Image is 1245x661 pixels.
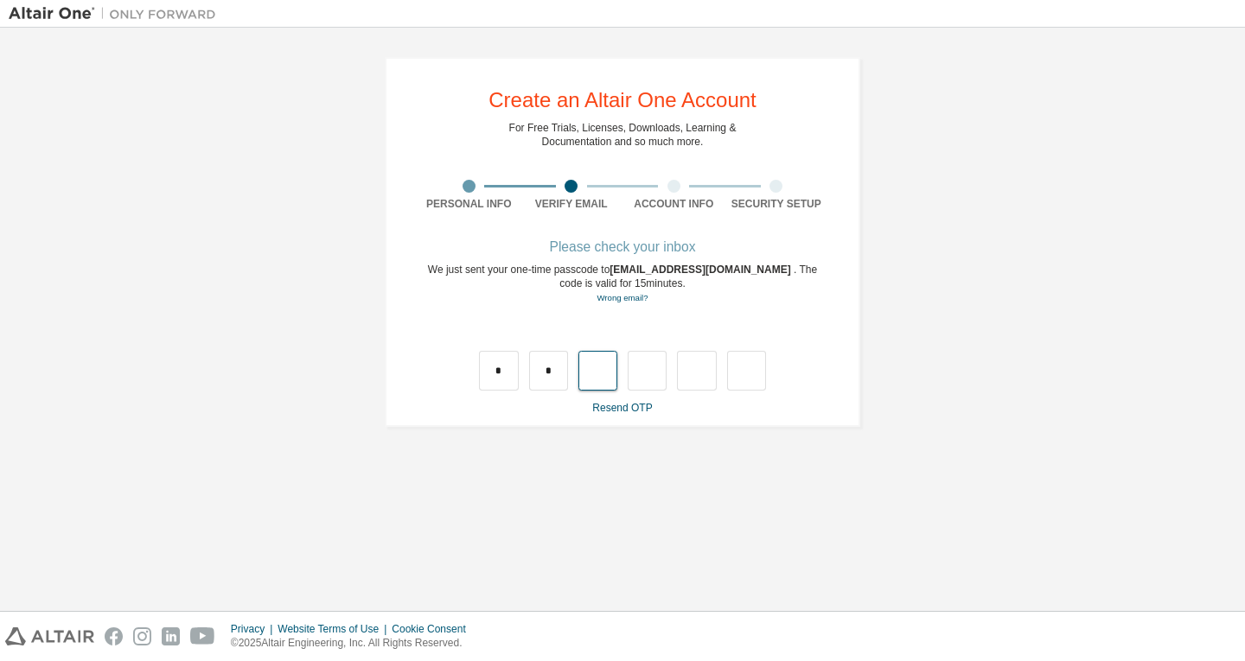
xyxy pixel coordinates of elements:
[231,622,278,636] div: Privacy
[133,627,151,645] img: instagram.svg
[520,197,623,211] div: Verify Email
[622,197,725,211] div: Account Info
[725,197,828,211] div: Security Setup
[105,627,123,645] img: facebook.svg
[162,627,180,645] img: linkedin.svg
[190,627,215,645] img: youtube.svg
[592,402,652,414] a: Resend OTP
[488,90,757,111] div: Create an Altair One Account
[231,636,476,651] p: © 2025 Altair Engineering, Inc. All Rights Reserved.
[9,5,225,22] img: Altair One
[418,197,520,211] div: Personal Info
[597,293,648,302] a: Go back to the registration form
[418,242,827,252] div: Please check your inbox
[278,622,392,636] div: Website Terms of Use
[610,264,794,276] span: [EMAIL_ADDRESS][DOMAIN_NAME]
[418,263,827,305] div: We just sent your one-time passcode to . The code is valid for 15 minutes.
[5,627,94,645] img: altair_logo.svg
[392,622,476,636] div: Cookie Consent
[509,121,737,149] div: For Free Trials, Licenses, Downloads, Learning & Documentation and so much more.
